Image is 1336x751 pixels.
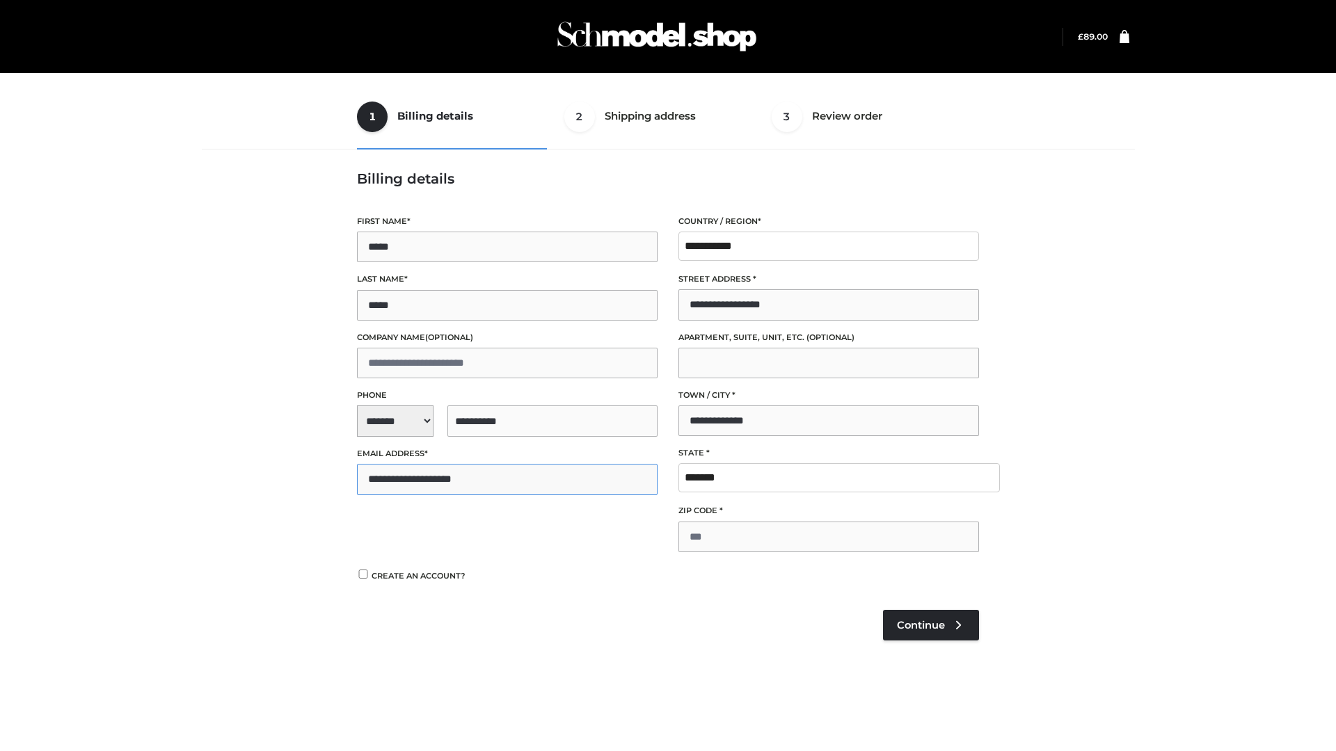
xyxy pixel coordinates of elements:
span: (optional) [806,332,854,342]
span: £ [1078,31,1083,42]
span: Continue [897,619,945,631]
label: Country / Region [678,215,979,228]
input: Create an account? [357,570,369,579]
label: Last name [357,273,658,286]
label: Company name [357,331,658,344]
span: (optional) [425,332,473,342]
label: ZIP Code [678,504,979,517]
a: Continue [883,610,979,640]
label: Apartment, suite, unit, etc. [678,331,979,344]
label: Phone [357,389,658,402]
bdi: 89.00 [1078,31,1108,42]
label: Town / City [678,389,979,402]
label: State [678,446,979,460]
a: £89.00 [1078,31,1108,42]
label: Street address [678,273,979,286]
h3: Billing details [357,170,979,187]
span: Create an account? [372,571,466,581]
label: Email address [357,447,658,460]
label: First name [357,215,658,228]
img: Schmodel Admin 964 [552,9,761,64]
